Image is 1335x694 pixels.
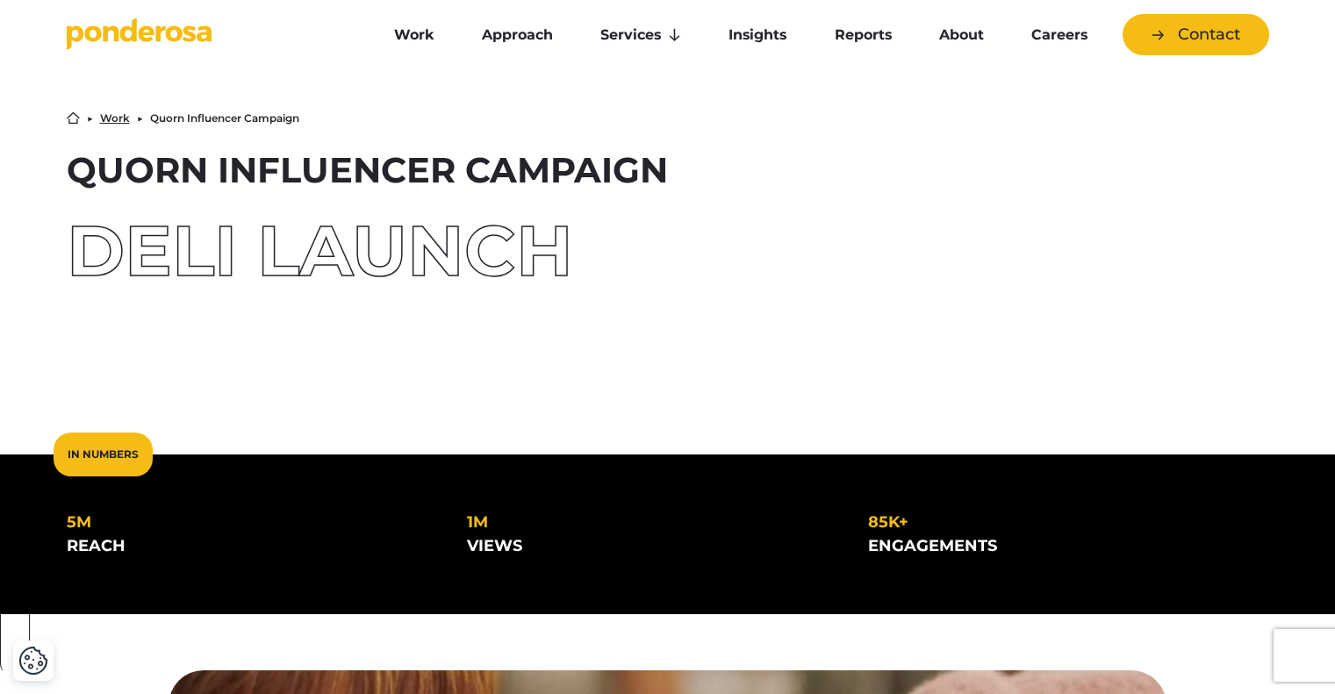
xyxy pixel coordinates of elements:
[868,534,1241,558] div: engagements
[67,18,348,53] a: Go to homepage
[67,111,80,125] a: Home
[1123,14,1269,55] a: Contact
[67,534,440,558] div: reach
[18,646,48,676] img: Revisit consent button
[708,17,807,54] a: Insights
[868,511,1241,534] div: 85k+
[467,511,840,534] div: 1m
[462,17,573,54] a: Approach
[54,433,153,476] div: In Numbers
[919,17,1004,54] a: About
[815,17,912,54] a: Reports
[67,216,1269,286] div: Deli Launch
[374,17,455,54] a: Work
[18,646,48,676] button: Cookie Settings
[137,113,143,124] li: ▶︎
[467,534,840,558] div: views
[150,113,299,124] li: Quorn Influencer Campaign
[87,113,93,124] li: ▶︎
[67,511,440,534] div: 5m
[100,113,130,124] a: Work
[1011,17,1108,54] a: Careers
[67,153,1269,188] h1: Quorn Influencer Campaign
[580,17,701,54] a: Services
